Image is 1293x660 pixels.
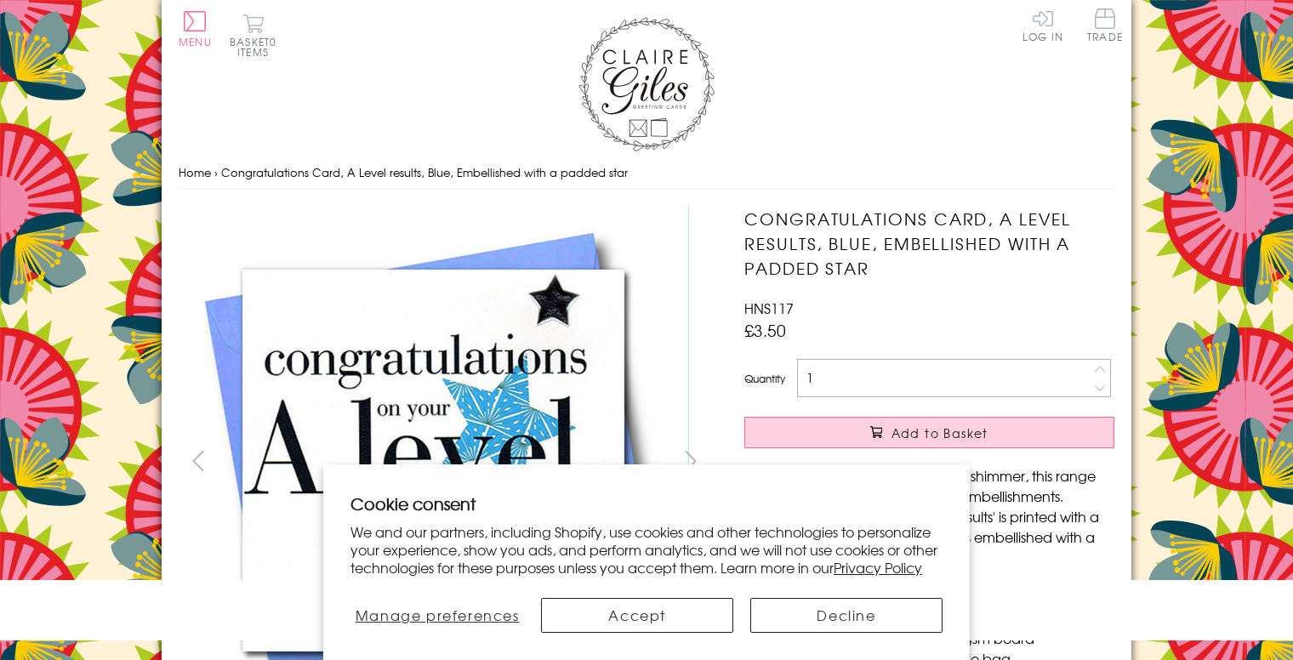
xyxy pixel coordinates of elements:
button: Manage preferences [350,598,524,633]
span: 0 items [237,34,276,60]
span: HNS117 [744,298,794,318]
button: Accept [541,598,733,633]
button: Add to Basket [744,417,1114,448]
p: We and our partners, including Shopify, use cookies and other technologies to personalize your ex... [350,523,943,576]
button: Menu [179,11,212,47]
span: Add to Basket [891,424,988,441]
span: Trade [1087,9,1123,42]
h2: Cookie consent [350,492,943,515]
nav: breadcrumbs [179,156,1114,191]
a: Log In [1022,9,1063,42]
button: Basket0 items [230,14,276,57]
img: Claire Giles Greetings Cards [578,17,715,151]
a: Home [179,164,211,180]
span: Menu [179,34,212,49]
span: Congratulations Card, A Level results, Blue, Embellished with a padded star [221,164,628,180]
a: Privacy Policy [834,557,922,577]
button: prev [179,441,217,480]
button: next [672,441,710,480]
a: Trade [1087,9,1123,45]
label: Quantity [744,371,785,386]
h1: Congratulations Card, A Level results, Blue, Embellished with a padded star [744,207,1114,280]
span: › [214,164,218,180]
span: £3.50 [744,318,786,342]
span: Manage preferences [356,605,520,625]
button: Decline [750,598,943,633]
